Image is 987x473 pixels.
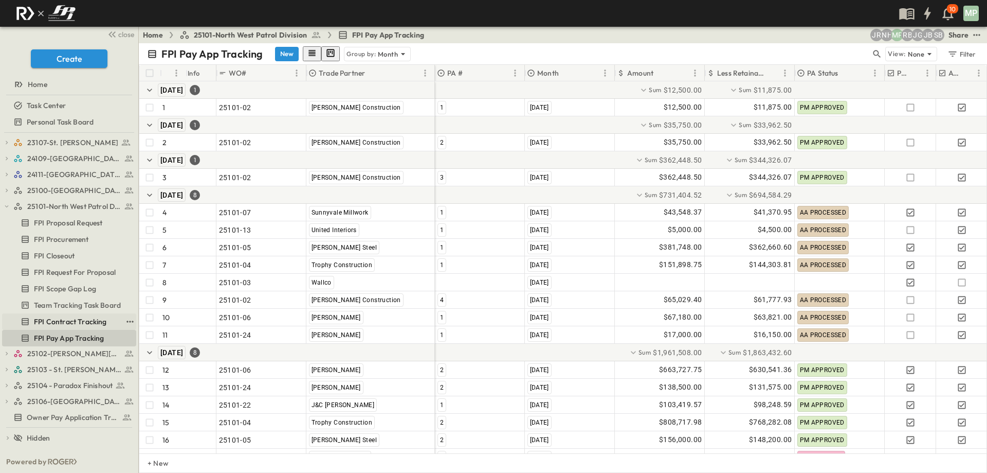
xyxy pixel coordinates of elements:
p: 1 [162,102,165,113]
div: table view [303,46,340,61]
p: FPI Pay App Tracking [161,47,263,61]
button: Create [31,49,107,68]
span: Sunnyvale Millwork [312,209,369,216]
span: 25100-Vanguard Prep School [27,185,121,196]
span: close [118,29,134,40]
span: [DATE] [530,174,549,181]
span: 23107-St. [PERSON_NAME] [27,137,118,148]
p: 9 [162,295,167,305]
span: 25101-North West Patrol Division [27,201,121,212]
span: 25101-05 [219,435,251,445]
span: AA PROCESSED [800,244,847,251]
div: Regina Barnett (rbarnett@fpibuilders.com) [901,29,913,41]
div: 25100-Vanguard Prep Schooltest [2,182,136,199]
span: 1 [440,209,444,216]
a: FPI Pay App Tracking [2,331,134,345]
p: AA Processed [948,68,962,78]
div: Sterling Barnett (sterling@fpibuilders.com) [932,29,944,41]
div: Info [186,65,216,81]
div: 25103 - St. [PERSON_NAME] Phase 2test [2,361,136,378]
span: $344,326.07 [749,171,792,183]
span: [DATE] [530,244,549,251]
span: $362,660.60 [749,241,792,253]
span: 4 [440,296,444,304]
span: FPI Request For Proposal [34,267,116,277]
span: 2 [440,366,444,374]
span: $16,150.00 [754,329,792,341]
span: $1,863,432.60 [743,347,792,358]
span: $808,717.98 [659,416,702,428]
span: $381,748.00 [659,241,702,253]
span: $148,200.00 [749,434,792,446]
button: Menu [290,67,303,79]
span: United Interiors [312,226,357,234]
span: 2 [440,419,444,426]
a: 25106-St. Andrews Parking Lot [13,394,134,409]
div: Personal Task Boardtest [2,114,136,130]
p: 16 [162,435,169,445]
span: PM APPROVED [800,384,845,391]
button: close [103,27,136,41]
div: Jayden Ramirez (jramirez@fpibuilders.com) [870,29,883,41]
span: 1 [440,314,444,321]
span: 25101-03 [219,277,251,288]
span: [DATE] [530,296,549,304]
span: $768,282.08 [749,416,792,428]
span: 25101-24 [219,382,251,393]
span: [DATE] [530,209,549,216]
span: 1 [440,226,444,234]
div: FPI Proposal Requesttest [2,215,136,231]
p: 7 [162,260,166,270]
span: 24109-St. Teresa of Calcutta Parish Hall [27,153,121,164]
span: $33,962.50 [754,136,792,148]
span: FPI Procurement [34,234,89,244]
span: FPI Closeout [34,251,75,261]
span: [PERSON_NAME] Construction [312,296,401,304]
span: Trophy Construction [312,261,373,269]
span: 25104 - Paradox Finishout [27,380,113,391]
div: 25104 - Paradox Finishouttest [2,377,136,394]
span: [DATE] [530,261,549,269]
div: 23107-St. [PERSON_NAME]test [2,134,136,151]
div: 1 [190,120,200,130]
a: 23107-St. [PERSON_NAME] [13,135,134,150]
div: 25101-North West Patrol Divisiontest [2,198,136,215]
span: 2 [440,384,444,391]
span: $694,584.29 [749,190,792,200]
span: 25101-02 [219,102,251,113]
span: $61,777.93 [754,294,792,306]
p: 10 [949,5,956,13]
span: $344,326.07 [749,155,792,165]
button: Menu [689,67,701,79]
span: FPI Contract Tracking [34,317,107,327]
a: 25100-Vanguard Prep School [13,183,134,198]
a: 24111-[GEOGRAPHIC_DATA] [13,167,134,182]
span: $630,541.36 [749,364,792,376]
span: $1,961,508.00 [653,347,702,358]
span: $18,996.87 [754,451,792,463]
div: 1 [190,85,200,95]
div: FPI Pay App Trackingtest [2,330,136,346]
span: 25101-North West Patrol Division [194,30,307,40]
p: PE Expecting [897,68,911,78]
a: FPI Closeout [2,249,134,263]
button: Sort [840,67,852,79]
span: [PERSON_NAME] Steel [312,244,377,251]
span: [PERSON_NAME] [312,331,361,339]
span: 25101-02 [219,172,251,183]
div: Owner Pay Application Trackingtest [2,409,136,426]
button: Sort [913,67,924,79]
span: Wallco [312,279,332,286]
span: 1 [440,261,444,269]
span: 25101-02 [219,137,251,148]
div: 1 [190,155,200,165]
div: Info [188,59,200,87]
div: Josh Gille (jgille@fpibuilders.com) [911,29,924,41]
span: [DATE] [530,279,549,286]
button: Sort [465,67,476,79]
div: FPI Procurementtest [2,231,136,248]
button: Menu [869,67,881,79]
p: Sum [735,190,747,200]
span: 1 [440,244,444,251]
span: FPI Pay App Tracking [34,333,104,343]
